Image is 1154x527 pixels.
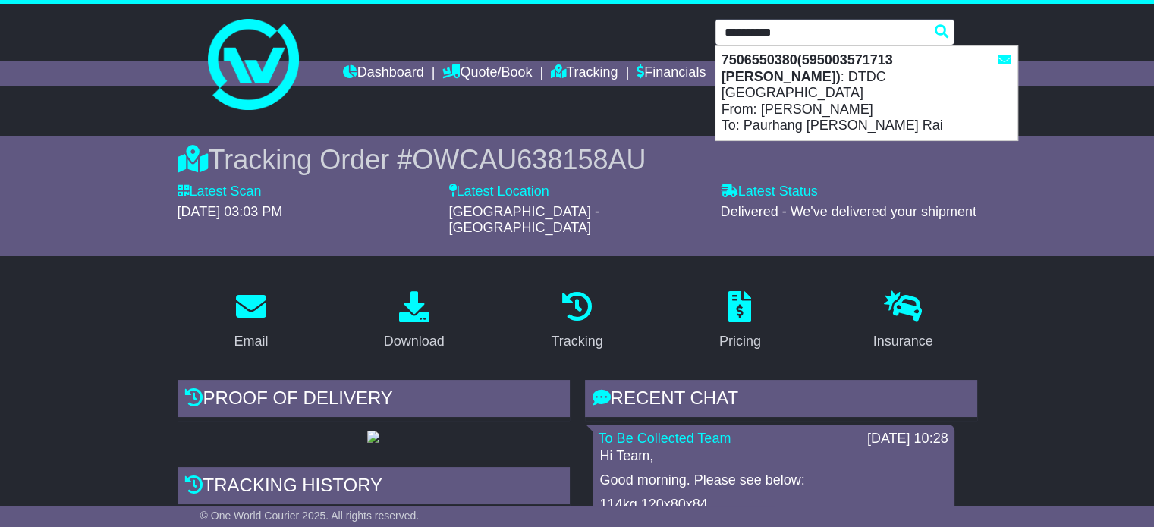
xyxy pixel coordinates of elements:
[178,204,283,219] span: [DATE] 03:03 PM
[867,431,948,447] div: [DATE] 10:28
[412,144,646,175] span: OWCAU638158AU
[873,331,933,352] div: Insurance
[224,286,278,357] a: Email
[637,61,706,86] a: Financials
[449,184,549,200] label: Latest Location
[585,380,977,421] div: RECENT CHAT
[551,331,602,352] div: Tracking
[722,52,893,84] strong: 7506550380(595003571713 [PERSON_NAME])
[721,204,976,219] span: Delivered - We've delivered your shipment
[343,61,424,86] a: Dashboard
[541,286,612,357] a: Tracking
[178,467,570,508] div: Tracking history
[374,286,454,357] a: Download
[715,46,1017,140] div: : DTDC [GEOGRAPHIC_DATA] From: [PERSON_NAME] To: Paurhang [PERSON_NAME] Rai
[367,431,379,443] img: GetPodImage
[449,204,599,236] span: [GEOGRAPHIC_DATA] - [GEOGRAPHIC_DATA]
[200,510,420,522] span: © One World Courier 2025. All rights reserved.
[863,286,943,357] a: Insurance
[600,497,947,513] p: 114kg 120x80x84
[709,286,771,357] a: Pricing
[719,331,761,352] div: Pricing
[442,61,532,86] a: Quote/Book
[600,472,947,489] p: Good morning. Please see below:
[178,380,570,421] div: Proof of Delivery
[178,143,977,176] div: Tracking Order #
[178,184,262,200] label: Latest Scan
[234,331,268,352] div: Email
[384,331,445,352] div: Download
[600,448,947,465] p: Hi Team,
[599,431,731,446] a: To Be Collected Team
[721,184,818,200] label: Latest Status
[551,61,618,86] a: Tracking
